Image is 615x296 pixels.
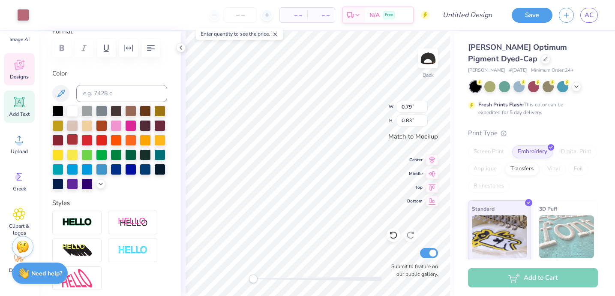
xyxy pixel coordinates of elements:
div: Digital Print [555,145,597,158]
span: Bottom [407,198,423,205]
span: Standard [472,204,495,213]
div: Embroidery [512,145,553,158]
div: Enter quantity to see the price. [196,28,283,40]
div: Rhinestones [468,180,510,193]
span: 3D Puff [539,204,557,213]
img: Back [420,50,437,67]
img: 3D Puff [539,215,594,258]
div: Applique [468,163,502,175]
div: Accessibility label [249,275,258,283]
span: Top [407,184,423,191]
div: Back [423,71,434,79]
span: N/A [369,11,380,20]
span: AC [585,10,594,20]
span: – – [312,11,330,20]
div: Vinyl [542,163,566,175]
img: Standard [472,215,527,258]
div: Print Type [468,128,598,138]
input: e.g. 7428 c [76,85,167,102]
span: Upload [11,148,28,155]
div: This color can be expedited for 5 day delivery. [478,101,584,116]
input: Untitled Design [436,6,499,24]
span: – – [285,11,302,20]
div: Screen Print [468,145,510,158]
span: Image AI [9,36,30,43]
span: [PERSON_NAME] Optimum Pigment Dyed-Cap [468,42,567,64]
img: Stroke [62,217,92,227]
span: # [DATE] [509,67,527,74]
span: Free [385,12,393,18]
span: [PERSON_NAME] [468,67,505,74]
strong: Need help? [31,269,62,278]
img: Negative Space [118,245,148,255]
span: Minimum Order: 24 + [531,67,574,74]
a: AC [580,8,598,23]
span: Add Text [9,111,30,118]
label: Format [52,27,167,36]
button: Save [512,8,552,23]
label: Color [52,69,167,79]
input: – – [224,7,257,23]
img: Shadow [118,217,148,228]
img: 3D Illusion [62,244,92,257]
span: Decorate [9,267,30,274]
strong: Fresh Prints Flash: [478,101,524,108]
span: Designs [10,73,29,80]
label: Styles [52,198,70,208]
span: Clipart & logos [5,223,33,236]
div: Foil [568,163,588,175]
span: Center [407,157,423,163]
label: Submit to feature on our public gallery. [387,263,438,278]
span: Middle [407,170,423,177]
div: Transfers [505,163,539,175]
img: Free Distort [62,269,92,287]
span: Greek [13,185,26,192]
